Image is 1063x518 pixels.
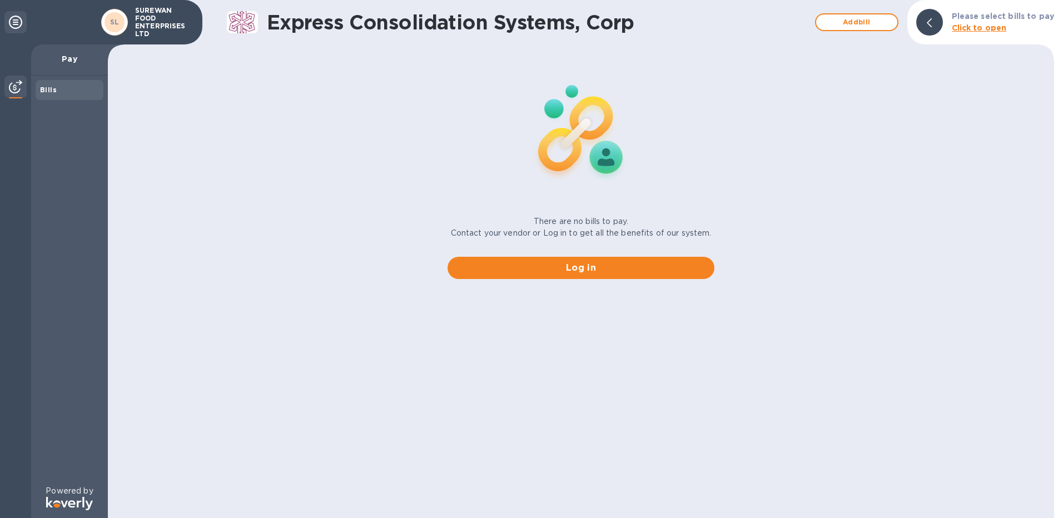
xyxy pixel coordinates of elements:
[46,497,93,510] img: Logo
[448,257,714,279] button: Log in
[451,216,712,239] p: There are no bills to pay. Contact your vendor or Log in to get all the benefits of our system.
[135,7,191,38] p: SUREWAN FOOD ENTERPRISES LTD
[952,12,1054,21] b: Please select bills to pay
[825,16,888,29] span: Add bill
[40,86,57,94] b: Bills
[952,23,1007,32] b: Click to open
[40,53,99,64] p: Pay
[456,261,706,275] span: Log in
[110,18,120,26] b: SL
[267,11,809,34] h1: Express Consolidation Systems, Corp
[46,485,93,497] p: Powered by
[815,13,898,31] button: Addbill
